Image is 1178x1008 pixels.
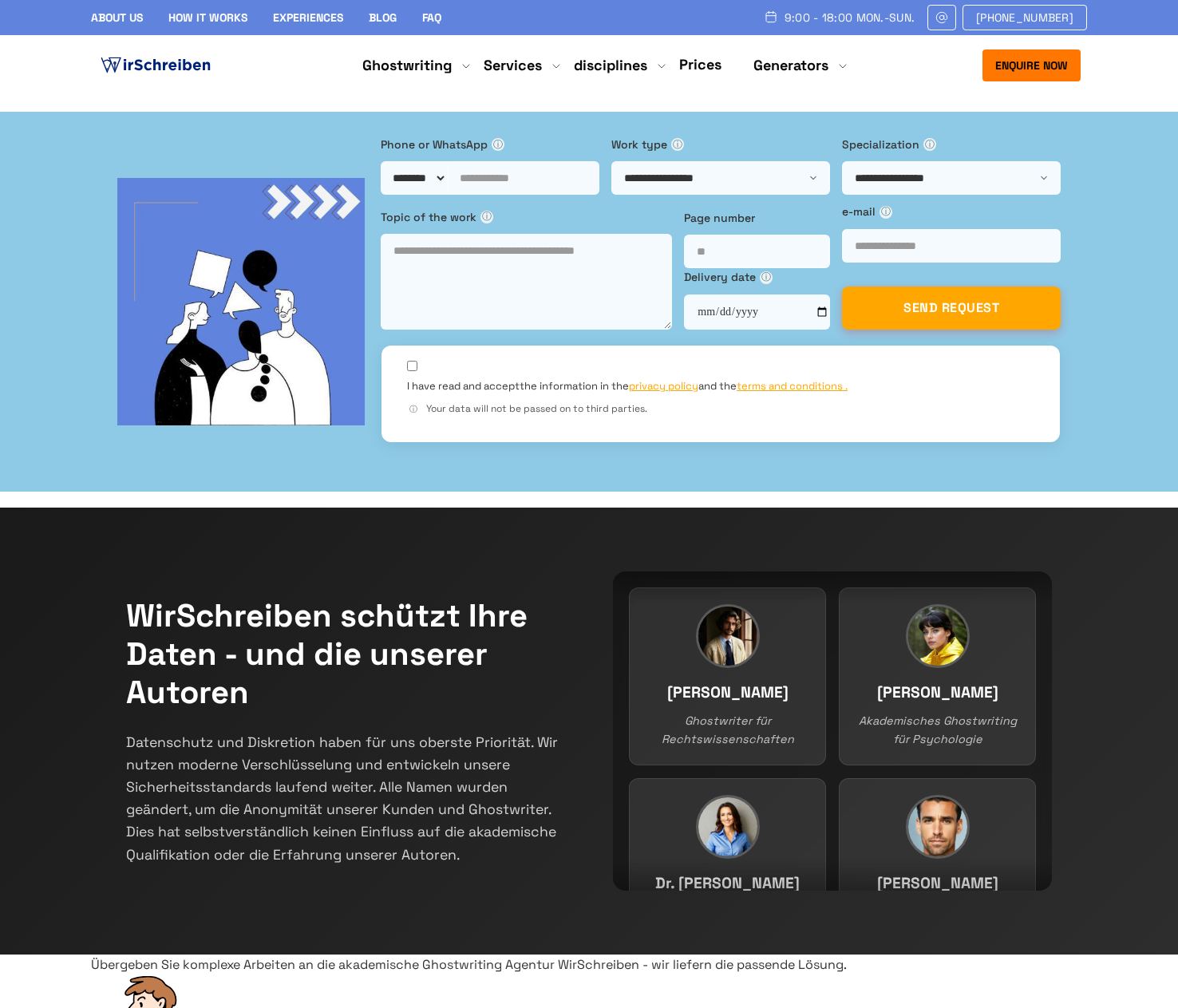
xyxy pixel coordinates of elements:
[422,10,441,25] a: FAQ
[520,379,629,393] font: the information in the
[925,138,935,151] font: ⓘ
[409,404,417,414] font: ⓘ
[484,56,542,75] a: Services
[381,137,488,152] font: Phone or WhatsApp
[684,270,756,284] font: Delivery date
[168,10,247,25] a: How it works
[995,58,1068,73] font: Enquire now
[574,56,647,74] font: disciplines
[613,571,1052,891] div: Team members continuous slider
[362,56,452,74] font: Ghostwriting
[369,10,397,25] a: Blog
[407,379,520,393] font: I have read and accept
[629,379,698,393] a: privacy policy
[881,205,891,218] font: ⓘ
[842,204,876,219] font: e-mail
[935,11,949,24] img: E-mail
[646,823,809,848] h3: Dr. [PERSON_NAME]
[91,10,143,25] a: About Us
[117,178,365,425] img: bg
[753,56,828,74] font: Generators
[97,53,214,77] img: logo ghostwriter-austria
[764,10,778,23] img: Schedule
[611,137,667,152] font: Work type
[574,56,647,75] a: disciplines
[362,56,452,75] a: Ghostwriting
[646,632,809,657] h3: [PERSON_NAME]
[856,632,1019,657] h3: [PERSON_NAME]
[273,10,343,25] a: Experiences
[684,211,755,225] font: Page number
[679,55,721,73] a: Prices
[963,5,1087,30] a: [PHONE_NUMBER]
[976,10,1073,25] font: [PHONE_NUMBER]
[737,379,848,393] a: terms and conditions .
[426,402,647,415] font: Your data will not be passed on to third parties.
[381,210,476,224] font: Topic of the work
[126,731,565,866] p: Datenschutz und Diskretion haben für uns oberste Priorität. Wir nutzen moderne Verschlüsselung un...
[903,299,999,316] font: SEND REQUEST
[761,271,771,283] font: ⓘ
[842,287,1061,330] button: SEND REQUEST
[698,379,737,393] font: and the
[982,49,1081,81] button: Enquire now
[856,823,1019,848] h3: [PERSON_NAME]
[842,137,919,152] font: Specialization
[126,597,565,712] h2: WirSchreiben schützt Ihre Daten - und die unserer Autoren
[91,955,1087,975] div: Übergeben Sie komplexe Arbeiten an die akademische Ghostwriting Agentur WirSchreiben - wir liefer...
[785,10,915,25] font: 9:00 - 18:00 Mon.-Sun.
[484,56,542,74] font: Services
[673,138,682,151] font: ⓘ
[482,210,492,223] font: ⓘ
[493,138,503,151] font: ⓘ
